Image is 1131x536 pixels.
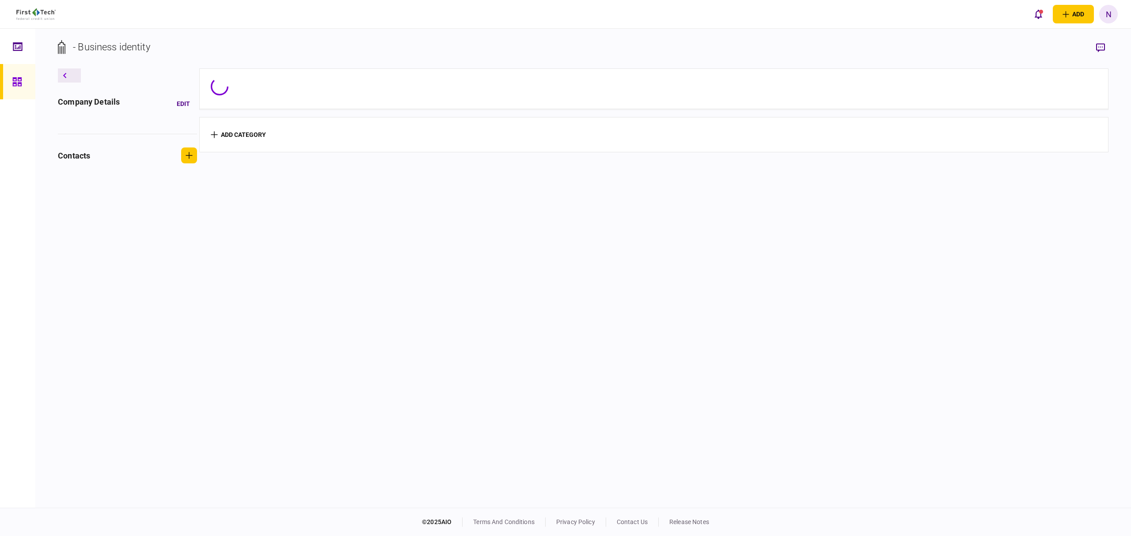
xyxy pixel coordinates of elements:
[422,517,463,527] div: © 2025 AIO
[1099,5,1118,23] button: N
[669,518,709,525] a: release notes
[1029,5,1048,23] button: open notifications list
[16,8,56,20] img: client company logo
[170,96,197,112] button: Edit
[473,518,535,525] a: terms and conditions
[58,96,120,112] div: company details
[211,131,266,138] button: add category
[1053,5,1094,23] button: open adding identity options
[73,40,150,54] div: - Business identity
[556,518,595,525] a: privacy policy
[617,518,648,525] a: contact us
[58,150,90,162] div: contacts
